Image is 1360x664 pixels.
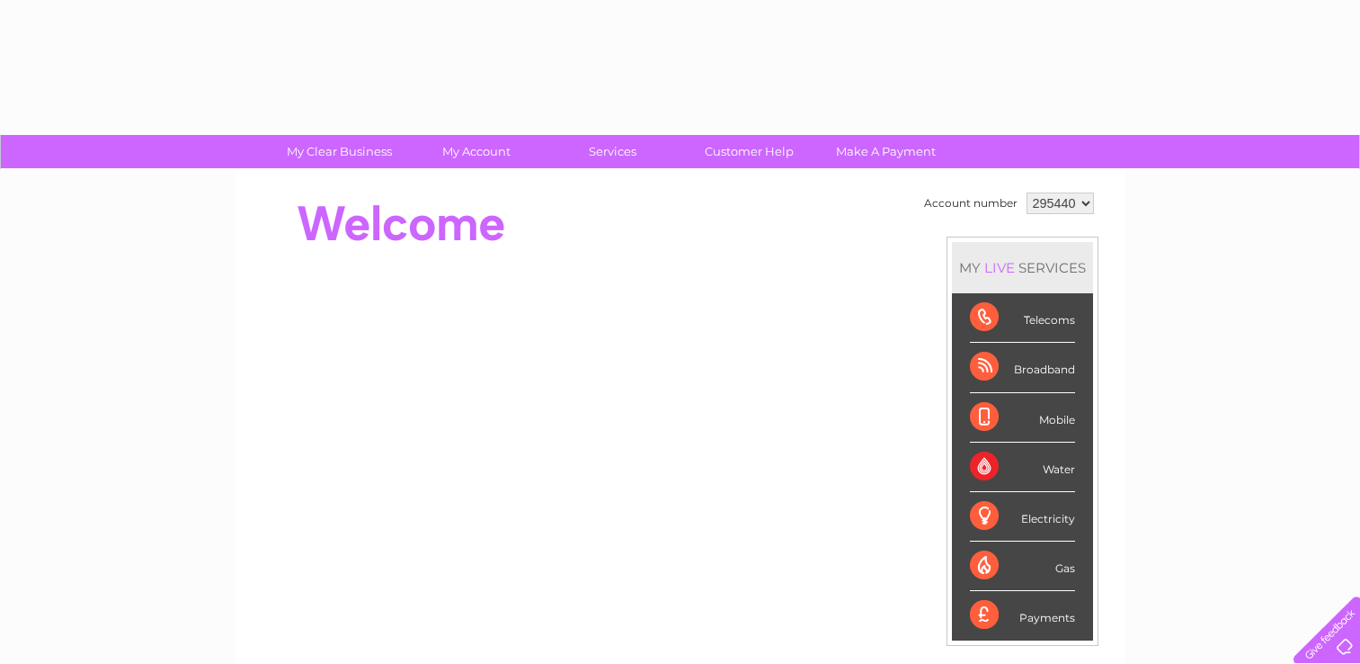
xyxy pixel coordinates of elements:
[812,135,960,168] a: Make A Payment
[970,343,1075,392] div: Broadband
[970,591,1075,640] div: Payments
[970,293,1075,343] div: Telecoms
[538,135,687,168] a: Services
[675,135,823,168] a: Customer Help
[920,188,1022,219] td: Account number
[981,259,1018,276] div: LIVE
[265,135,413,168] a: My Clear Business
[970,542,1075,591] div: Gas
[970,443,1075,492] div: Water
[970,492,1075,542] div: Electricity
[970,393,1075,443] div: Mobile
[952,242,1093,293] div: MY SERVICES
[402,135,550,168] a: My Account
